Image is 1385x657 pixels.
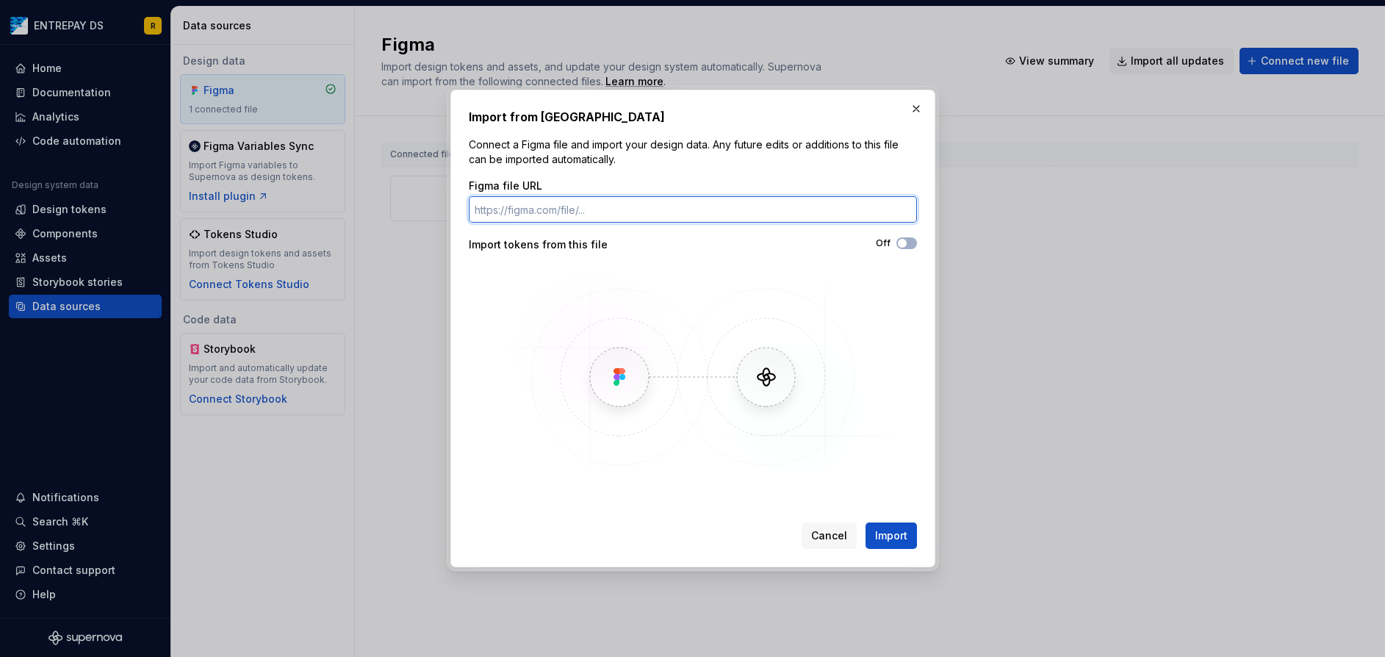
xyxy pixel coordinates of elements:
[802,523,857,549] button: Cancel
[469,137,917,167] p: Connect a Figma file and import your design data. Any future edits or additions to this file can ...
[469,237,693,252] div: Import tokens from this file
[875,528,907,543] span: Import
[876,237,891,249] label: Off
[469,179,542,193] label: Figma file URL
[469,108,917,126] h2: Import from [GEOGRAPHIC_DATA]
[469,196,917,223] input: https://figma.com/file/...
[866,523,917,549] button: Import
[811,528,847,543] span: Cancel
